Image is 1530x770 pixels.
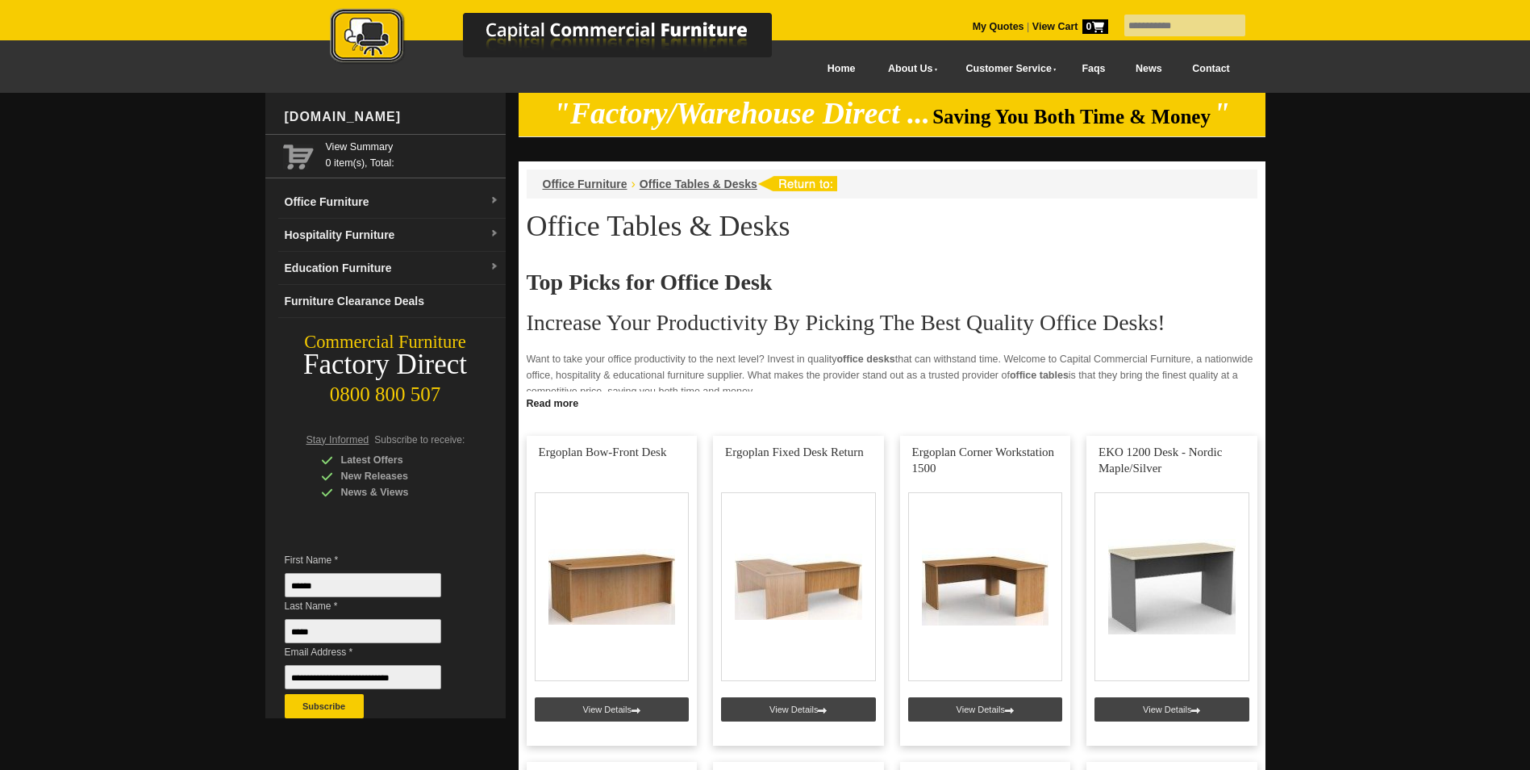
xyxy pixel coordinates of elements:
[306,434,369,446] span: Stay Informed
[490,262,499,272] img: dropdown
[932,106,1211,128] span: Saving You Both Time & Money
[527,311,1257,335] h2: Increase Your Productivity By Picking The Best Quality Office Desks!
[321,468,474,484] div: New Releases
[278,186,506,219] a: Office Furnituredropdown
[1177,51,1244,87] a: Contact
[326,139,499,169] span: 0 item(s), Total:
[285,573,441,597] input: First Name *
[527,270,773,295] strong: Top Picks for Office Desk
[973,21,1024,32] a: My Quotes
[519,391,1265,412] a: Click to read more
[527,211,1257,241] h1: Office Tables & Desks
[285,665,441,689] input: Email Address *
[553,97,930,130] em: "Factory/Warehouse Direct ...
[265,331,506,354] div: Commercial Furniture
[285,552,465,568] span: First Name *
[836,354,894,365] strong: office desks
[285,619,441,643] input: Last Name *
[326,139,499,155] a: View Summary
[948,51,1066,87] a: Customer Service
[632,176,636,192] li: ›
[640,178,757,190] a: Office Tables & Desks
[278,219,506,252] a: Hospitality Furnituredropdown
[543,178,627,190] a: Office Furniture
[490,229,499,239] img: dropdown
[265,354,506,376] div: Factory Direct
[1213,97,1230,130] em: "
[285,694,364,718] button: Subscribe
[285,644,465,660] span: Email Address *
[321,452,474,468] div: Latest Offers
[278,252,506,285] a: Education Furnituredropdown
[1082,19,1108,34] span: 0
[278,285,506,318] a: Furniture Clearance Deals
[286,8,850,67] img: Capital Commercial Furniture Logo
[286,8,850,72] a: Capital Commercial Furniture Logo
[1120,51,1177,87] a: News
[1067,51,1121,87] a: Faqs
[321,484,474,500] div: News & Views
[265,375,506,406] div: 0800 800 507
[870,51,948,87] a: About Us
[1032,21,1108,32] strong: View Cart
[285,598,465,614] span: Last Name *
[278,93,506,141] div: [DOMAIN_NAME]
[1029,21,1107,32] a: View Cart0
[374,434,465,446] span: Subscribe to receive:
[490,196,499,206] img: dropdown
[527,351,1257,400] p: Want to take your office productivity to the next level? Invest in quality that can withstand tim...
[1010,370,1069,381] strong: office tables
[757,176,837,191] img: return to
